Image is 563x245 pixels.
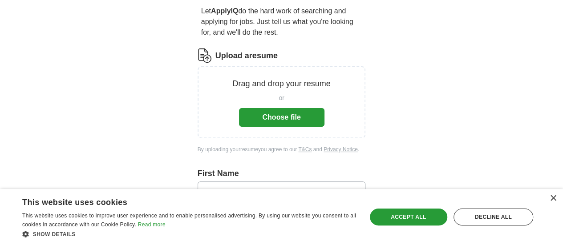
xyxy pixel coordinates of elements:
a: Privacy Notice [324,146,358,153]
div: Accept all [370,209,447,225]
a: Read more, opens a new window [138,221,166,228]
div: By uploading your resume you agree to our and . [198,145,366,153]
a: T&Cs [298,146,312,153]
img: CV Icon [198,48,212,63]
button: Choose file [239,108,324,127]
p: Drag and drop your resume [232,78,330,90]
p: Let do the hard work of searching and applying for jobs. Just tell us what you're looking for, an... [198,2,366,41]
div: This website uses cookies [22,194,334,208]
div: Close [550,195,556,202]
label: First Name [198,168,366,180]
label: Upload a resume [215,50,278,62]
span: Show details [33,231,76,237]
div: Decline all [454,209,533,225]
div: Show details [22,229,356,238]
strong: ApplyIQ [211,7,238,15]
span: This website uses cookies to improve user experience and to enable personalised advertising. By u... [22,213,356,228]
span: or [279,93,284,103]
